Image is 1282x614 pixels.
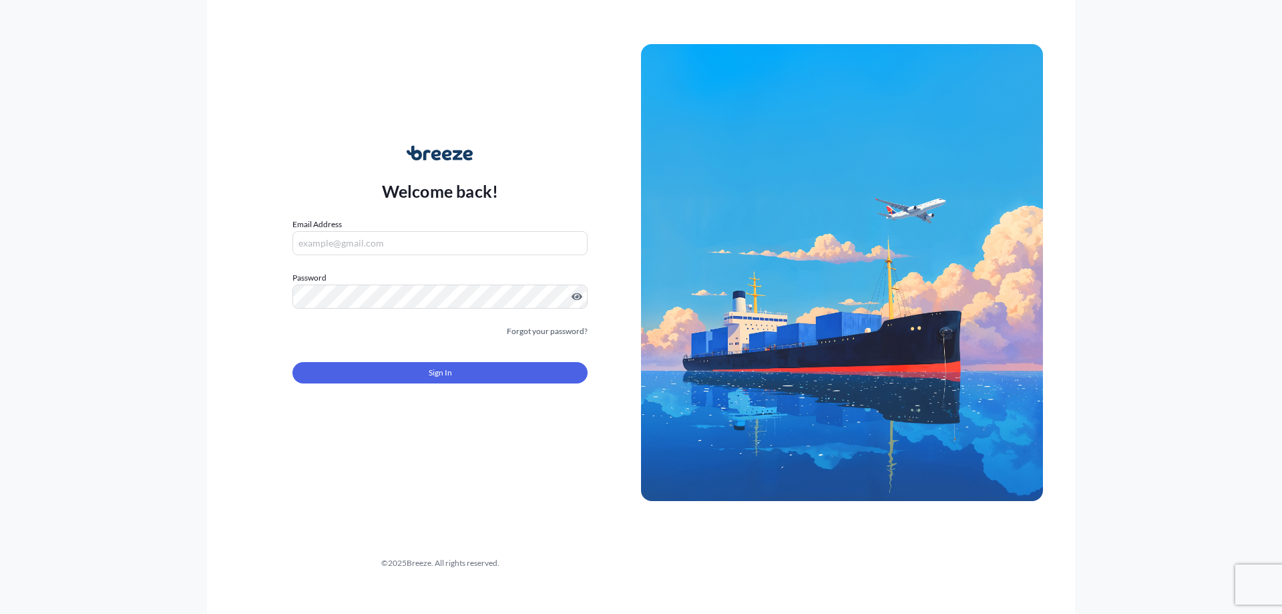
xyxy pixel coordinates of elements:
[507,325,588,338] a: Forgot your password?
[382,180,499,202] p: Welcome back!
[292,218,342,231] label: Email Address
[292,362,588,383] button: Sign In
[239,557,641,570] div: © 2025 Breeze. All rights reserved.
[292,231,588,255] input: example@gmail.com
[429,366,452,379] span: Sign In
[641,44,1043,501] img: Ship illustration
[292,271,588,285] label: Password
[572,291,582,302] button: Show password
